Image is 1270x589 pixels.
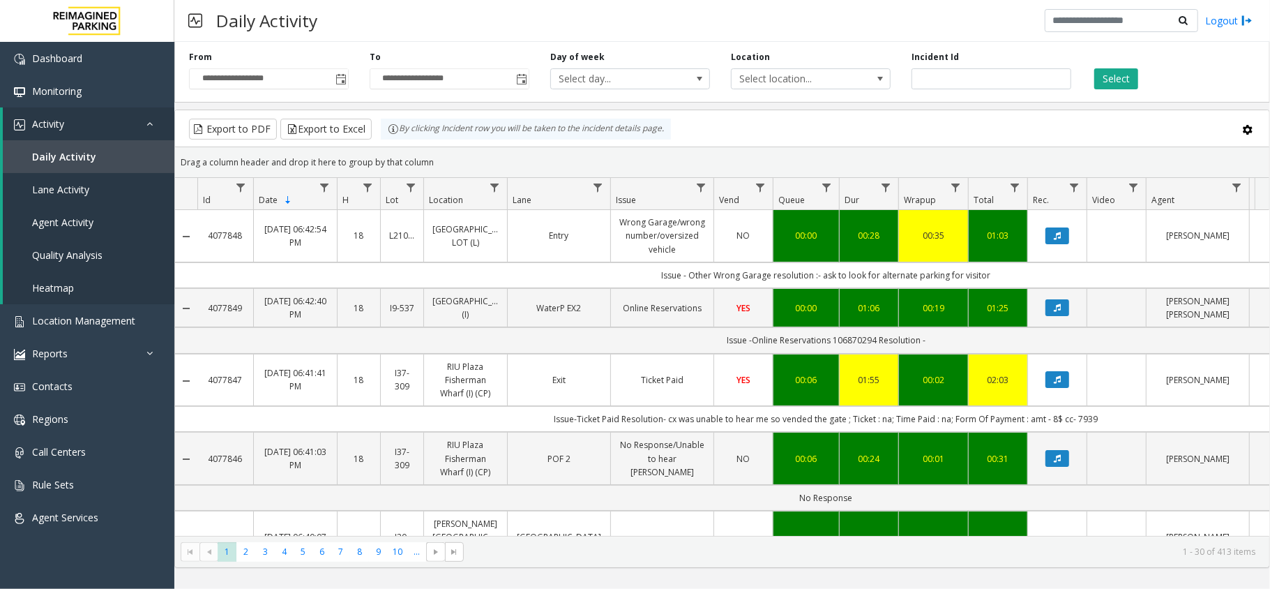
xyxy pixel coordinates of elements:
[616,194,636,206] span: Issue
[782,373,831,387] a: 00:06
[175,375,197,387] a: Collapse Details
[275,542,294,561] span: Page 4
[14,316,25,327] img: 'icon'
[516,452,602,465] a: POF 2
[350,542,369,561] span: Page 8
[333,69,348,89] span: Toggle popup
[723,229,764,242] a: NO
[1124,178,1143,197] a: Video Filter Menu
[723,373,764,387] a: YES
[218,542,236,561] span: Page 1
[977,452,1019,465] a: 00:31
[32,117,64,131] span: Activity
[782,452,831,465] a: 00:06
[907,373,960,387] a: 00:02
[907,301,960,315] a: 00:19
[206,452,245,465] a: 4077846
[32,84,82,98] span: Monitoring
[342,194,349,206] span: H
[262,366,328,393] a: [DATE] 06:41:41 PM
[485,178,504,197] a: Location Filter Menu
[432,438,499,479] a: RIU Plaza Fisherman Wharf (I) (CP)
[32,511,98,524] span: Agent Services
[256,542,275,561] span: Page 3
[432,360,499,401] a: RIU Plaza Fisherman Wharf (I) (CP)
[426,542,445,562] span: Go to the next page
[432,294,499,321] a: [GEOGRAPHIC_DATA] (I)
[389,445,415,472] a: I37-309
[782,301,831,315] a: 00:00
[1092,194,1115,206] span: Video
[1006,178,1025,197] a: Total Filter Menu
[3,173,174,206] a: Lane Activity
[189,119,277,140] button: Export to PDF
[1227,178,1246,197] a: Agent Filter Menu
[723,452,764,465] a: NO
[189,51,212,64] label: From
[977,229,1019,242] div: 01:03
[3,206,174,239] a: Agent Activity
[175,231,197,242] a: Collapse Details
[513,69,529,89] span: Toggle popup
[817,178,836,197] a: Queue Filter Menu
[550,51,605,64] label: Day of week
[280,119,372,140] button: Export to Excel
[389,530,415,557] a: I20-177
[32,183,89,196] span: Lane Activity
[737,453,750,465] span: NO
[1241,13,1253,28] img: logout
[974,194,994,206] span: Total
[262,223,328,249] a: [DATE] 06:42:54 PM
[259,194,278,206] span: Date
[731,51,770,64] label: Location
[907,229,960,242] a: 00:35
[619,438,705,479] a: No Response/Unable to hear [PERSON_NAME]
[977,301,1019,315] div: 01:25
[736,302,750,314] span: YES
[589,178,607,197] a: Lane Filter Menu
[389,301,415,315] a: I9-537
[175,150,1269,174] div: Drag a column header and drop it here to group by that column
[331,542,350,561] span: Page 7
[513,194,531,206] span: Lane
[14,87,25,98] img: 'icon'
[282,195,294,206] span: Sortable
[619,301,705,315] a: Online Reservations
[907,452,960,465] div: 00:01
[32,380,73,393] span: Contacts
[1155,452,1241,465] a: [PERSON_NAME]
[389,229,415,242] a: L21086905
[209,3,324,38] h3: Daily Activity
[407,542,426,561] span: Page 11
[719,194,739,206] span: Vend
[1094,68,1138,89] button: Select
[14,513,25,524] img: 'icon'
[432,223,499,249] a: [GEOGRAPHIC_DATA] LOT (L)
[946,178,965,197] a: Wrapup Filter Menu
[977,373,1019,387] div: 02:03
[315,178,334,197] a: Date Filter Menu
[3,271,174,304] a: Heatmap
[3,140,174,173] a: Daily Activity
[188,3,202,38] img: pageIcon
[388,124,399,135] img: infoIcon.svg
[32,281,74,294] span: Heatmap
[737,230,750,241] span: NO
[1033,194,1049,206] span: Rec.
[3,239,174,271] a: Quality Analysis
[14,119,25,131] img: 'icon'
[848,229,890,242] a: 00:28
[516,301,602,315] a: WaterP EX2
[619,373,705,387] a: Ticket Paid
[346,373,372,387] a: 18
[203,194,211,206] span: Id
[845,194,859,206] span: Dur
[778,194,805,206] span: Queue
[32,347,68,360] span: Reports
[848,452,890,465] a: 00:24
